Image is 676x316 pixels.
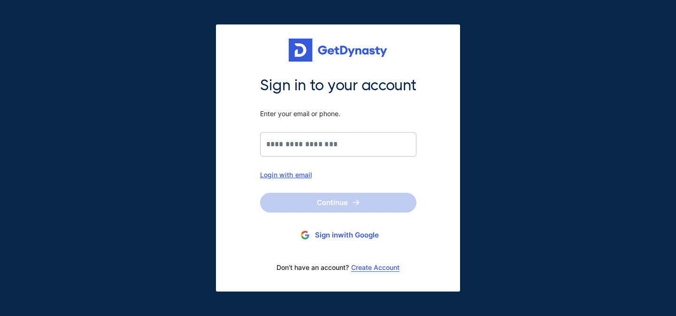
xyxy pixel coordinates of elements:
[260,258,416,277] div: Don’t have an account?
[260,171,416,179] div: Login with email
[260,110,416,118] span: Enter your email or phone.
[260,227,416,244] button: Sign inwith Google
[351,264,399,271] a: Create Account
[260,76,416,95] span: Sign in to your account
[289,39,387,62] img: Get started for free with Dynasty Trust Company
